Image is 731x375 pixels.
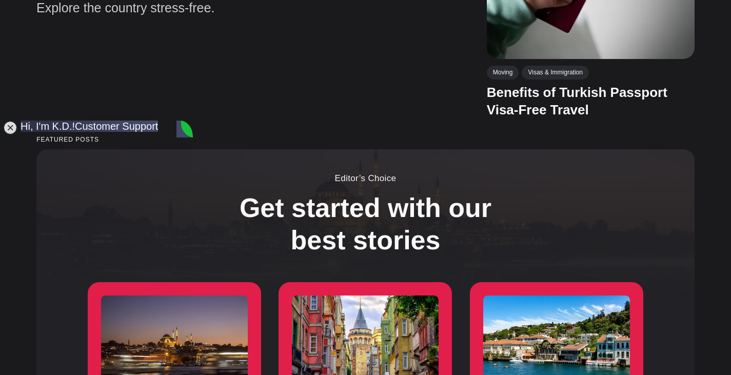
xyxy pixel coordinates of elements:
a: Benefits of Turkish Passport Visa-Free Travel [487,85,667,117]
small: Featured posts [36,136,695,143]
a: Visas & Immigration [522,66,589,79]
h2: Get started with our best stories [227,192,504,256]
a: Moving [487,66,519,79]
small: Editor’s Choice [88,172,643,185]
